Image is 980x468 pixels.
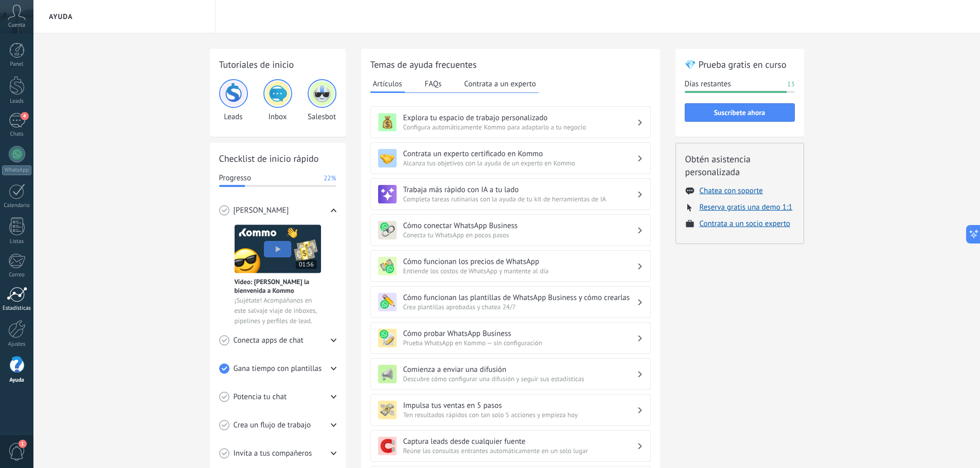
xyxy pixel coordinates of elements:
button: Reserva gratis una demo 1:1 [700,202,793,212]
div: Leads [2,98,32,105]
span: Prueba WhatsApp en Kommo — sin configuración [403,339,637,347]
span: Suscríbete ahora [714,109,765,116]
div: Panel [2,61,32,68]
button: FAQs [422,76,444,91]
span: 1 [19,440,27,448]
div: Ayuda [2,377,32,384]
img: Meet video [235,224,321,273]
span: Vídeo: [PERSON_NAME] la bienvenida a Kommo [235,277,321,295]
span: 13 [787,79,794,89]
div: WhatsApp [2,165,31,175]
span: Progresso [219,173,251,183]
span: Gana tiempo con plantillas [234,364,322,374]
span: Crea plantillas aprobadas y chatea 24/7 [403,303,637,311]
span: Conecta apps de chat [234,335,304,346]
span: Días restantes [685,79,731,89]
h3: Comienza a enviar una difusión [403,365,637,375]
h2: Obtén asistencia personalizada [685,153,794,178]
span: Configura automáticamente Kommo para adaptarlo a tu negocio [403,123,637,132]
div: Ajustes [2,341,32,348]
h2: Temas de ayuda frecuentes [370,58,651,71]
span: [PERSON_NAME] [234,205,289,216]
span: 22% [324,173,336,183]
h3: Captura leads desde cualquier fuente [403,437,637,446]
button: Contrata a un experto [461,76,538,91]
div: Inbox [263,79,292,122]
h2: 💎 Prueba gratis en curso [685,58,795,71]
button: Artículos [370,76,405,93]
span: Crea un flujo de trabajo [234,420,311,430]
h3: Cómo conectar WhatsApp Business [403,221,637,231]
button: Suscríbete ahora [685,103,795,122]
span: Ten resultados rápidos con tan solo 5 acciones y empieza hoy [403,410,637,419]
div: Estadísticas [2,305,32,312]
h2: Checklist de inicio rápido [219,152,336,165]
span: Descubre cómo configurar una difusión y seguir sus estadísticas [403,375,637,383]
h3: Trabaja más rápido con IA a tu lado [403,185,637,195]
div: Correo [2,272,32,278]
h3: Contrata un experto certificado en Kommo [403,149,637,159]
span: Cuenta [8,22,25,29]
button: Contrata a un socio experto [700,219,791,229]
h2: Tutoriales de inicio [219,58,336,71]
div: Calendario [2,202,32,209]
span: Potencia tu chat [234,392,287,402]
div: Salesbot [308,79,336,122]
h3: Cómo funcionan los precios de WhatsApp [403,257,637,267]
span: Reúne las consultas entrantes automáticamente en un solo lugar [403,446,637,455]
span: Entiende los costos de WhatsApp y mantente al día [403,267,637,275]
span: ¡Sujétate! Acompáñanos en este salvaje viaje de inboxes, pipelines y perfiles de lead. [235,295,321,326]
div: Leads [219,79,248,122]
div: Chats [2,131,32,138]
h3: Cómo probar WhatsApp Business [403,329,637,339]
span: Conecta tu WhatsApp en pocos pasos [403,231,637,239]
h3: Impulsa tus ventas en 5 pasos [403,401,637,410]
div: Listas [2,238,32,245]
span: Invita a tus compañeros [234,448,312,459]
span: Alcanza tus objetivos con la ayuda de un experto en Kommo [403,159,637,167]
h3: Cómo funcionan las plantillas de WhatsApp Business y cómo crearlas [403,293,637,303]
span: 4 [21,112,29,120]
button: Chatea con soporte [700,186,763,196]
span: Completa tareas rutinarias con la ayuda de tu kit de herramientas de IA [403,195,637,203]
h3: Explora tu espacio de trabajo personalizado [403,113,637,123]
